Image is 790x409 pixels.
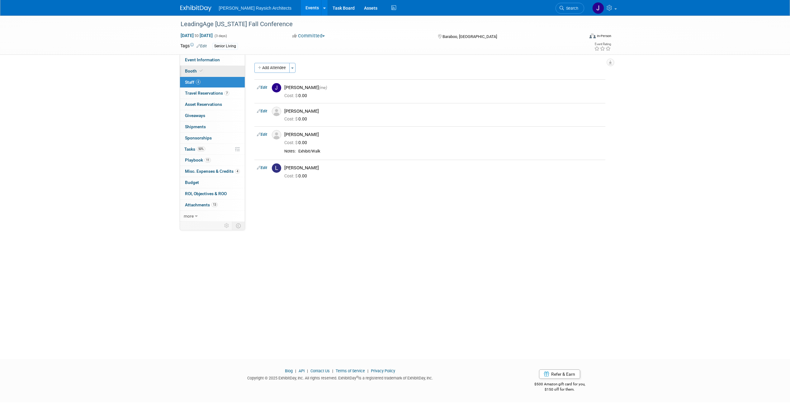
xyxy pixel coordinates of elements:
[594,43,611,46] div: Event Rating
[547,32,612,42] div: Event Format
[185,191,227,196] span: ROI, Objectives & ROO
[272,83,281,92] img: J.jpg
[196,44,207,48] a: Edit
[284,108,603,114] div: [PERSON_NAME]
[221,222,232,230] td: Personalize Event Tab Strip
[272,130,281,139] img: Associate-Profile-5.png
[284,173,310,178] span: 0.00
[284,140,310,145] span: 0.00
[184,147,205,152] span: Tasks
[272,107,281,116] img: Associate-Profile-5.png
[310,369,330,373] a: Contact Us
[185,57,220,62] span: Event Information
[219,6,291,11] span: [PERSON_NAME] Raysich Architects
[284,149,296,154] div: Notes:
[212,43,238,49] div: Senior Living
[284,140,298,145] span: Cost: $
[284,165,603,171] div: [PERSON_NAME]
[284,173,298,178] span: Cost: $
[185,68,204,73] span: Booth
[589,33,596,38] img: Format-Inperson.png
[284,132,603,138] div: [PERSON_NAME]
[319,85,327,90] span: (me)
[509,378,610,392] div: $500 Amazon gift card for you,
[180,88,245,99] a: Travel Reservations7
[180,110,245,121] a: Giveaways
[564,6,578,11] span: Search
[556,3,584,14] a: Search
[371,369,395,373] a: Privacy Policy
[294,369,298,373] span: |
[185,102,222,107] span: Asset Reservations
[284,85,603,91] div: [PERSON_NAME]
[180,144,245,155] a: Tasks50%
[194,33,200,38] span: to
[211,202,218,207] span: 13
[235,169,240,174] span: 4
[185,202,218,207] span: Attachments
[214,34,227,38] span: (3 days)
[205,158,211,162] span: 11
[180,77,245,88] a: Staff4
[185,180,199,185] span: Budget
[257,109,267,113] a: Edit
[284,116,298,121] span: Cost: $
[257,132,267,137] a: Edit
[180,166,245,177] a: Misc. Expenses & Credits4
[442,34,497,39] span: Baraboo, [GEOGRAPHIC_DATA]
[185,124,206,129] span: Shipments
[185,91,229,96] span: Travel Reservations
[180,155,245,166] a: Playbook11
[180,177,245,188] a: Budget
[232,222,245,230] td: Toggle Event Tabs
[336,369,365,373] a: Terms of Service
[254,63,290,73] button: Add Attendee
[185,135,212,140] span: Sponsorships
[509,387,610,392] div: $150 off for them.
[298,149,603,154] div: Exhibit/Walk
[180,211,245,222] a: more
[197,147,205,151] span: 50%
[180,54,245,65] a: Event Information
[284,116,310,121] span: 0.00
[180,200,245,210] a: Attachments13
[185,113,205,118] span: Giveaways
[284,93,310,98] span: 0.00
[356,375,358,379] sup: ®
[299,369,305,373] a: API
[180,33,213,38] span: [DATE] [DATE]
[180,43,207,50] td: Tags
[180,121,245,132] a: Shipments
[331,369,335,373] span: |
[366,369,370,373] span: |
[257,166,267,170] a: Edit
[290,33,327,39] button: Committed
[185,80,201,85] span: Staff
[184,214,194,219] span: more
[272,163,281,173] img: L.jpg
[285,369,293,373] a: Blog
[305,369,310,373] span: |
[180,133,245,143] a: Sponsorships
[200,69,203,73] i: Booth reservation complete
[257,85,267,90] a: Edit
[284,93,298,98] span: Cost: $
[180,5,211,12] img: ExhibitDay
[180,99,245,110] a: Asset Reservations
[185,169,240,174] span: Misc. Expenses & Credits
[196,80,201,84] span: 4
[180,66,245,77] a: Booth
[185,157,211,162] span: Playbook
[597,34,611,38] div: In-Person
[180,188,245,199] a: ROI, Objectives & ROO
[225,91,229,96] span: 7
[178,19,575,30] div: LeadingAge [US_STATE] Fall Conference
[592,2,604,14] img: Jenna Hammer
[539,369,580,379] a: Refer & Earn
[180,374,500,381] div: Copyright © 2025 ExhibitDay, Inc. All rights reserved. ExhibitDay is a registered trademark of Ex...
